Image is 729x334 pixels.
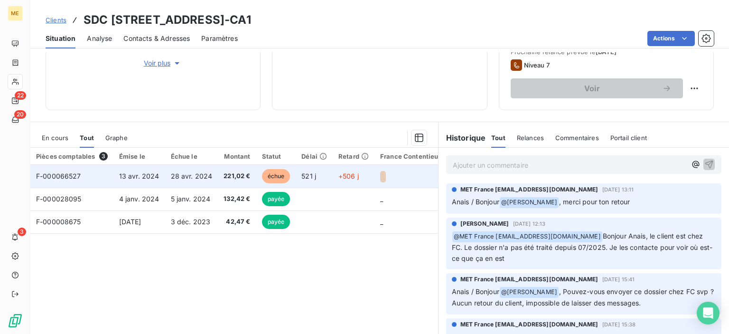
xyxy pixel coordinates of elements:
[610,134,647,142] span: Portail client
[224,172,250,181] span: 221,02 €
[452,287,716,307] span: , Pouvez-vous envoyer ce dossier chez FC svp ? Aucun retour du client, impossible de laisser des ...
[14,110,26,119] span: 20
[99,152,108,161] span: 3
[119,153,159,160] div: Émise le
[452,198,499,206] span: Anais / Bonjour
[87,34,112,43] span: Analyse
[171,195,211,203] span: 5 janv. 2024
[262,192,290,206] span: payée
[80,134,94,142] span: Tout
[36,218,81,226] span: F-000008675
[602,277,635,282] span: [DATE] 15:41
[452,231,602,242] span: @ MET France [EMAIL_ADDRESS][DOMAIN_NAME]
[439,132,486,143] h6: Historique
[452,287,499,296] span: Anais / Bonjour
[452,232,712,262] span: Bonjour Anais, le client est chez FC. Le dossier n'a pas été traité depuis 07/2025. Je les contac...
[500,287,559,298] span: @ [PERSON_NAME]
[171,172,213,180] span: 28 avr. 2024
[201,34,238,43] span: Paramètres
[36,195,82,203] span: F-000028095
[144,58,182,68] span: Voir plus
[511,78,683,98] button: Voir
[301,153,327,160] div: Délai
[84,11,251,29] h3: SDC [STREET_ADDRESS]-CA1
[119,218,141,226] span: [DATE]
[15,91,26,100] span: 22
[301,172,316,180] span: 521 j
[524,61,550,69] span: Niveau 7
[224,153,250,160] div: Montant
[513,221,546,227] span: [DATE] 12:13
[123,34,190,43] span: Contacts & Adresses
[380,153,470,160] div: France Contentieux - cloture
[224,194,250,204] span: 132,42 €
[460,275,598,284] span: MET France [EMAIL_ADDRESS][DOMAIN_NAME]
[559,198,630,206] span: , merci pour ton retour
[105,134,128,142] span: Graphe
[171,153,213,160] div: Échue le
[46,16,66,24] span: Clients
[119,195,159,203] span: 4 janv. 2024
[555,134,599,142] span: Commentaires
[46,15,66,25] a: Clients
[119,172,159,180] span: 13 avr. 2024
[602,187,634,192] span: [DATE] 13:11
[491,134,505,142] span: Tout
[517,134,544,142] span: Relances
[500,197,559,208] span: @ [PERSON_NAME]
[460,185,598,194] span: MET France [EMAIL_ADDRESS][DOMAIN_NAME]
[8,313,23,328] img: Logo LeanPay
[262,153,290,160] div: Statut
[460,320,598,329] span: MET France [EMAIL_ADDRESS][DOMAIN_NAME]
[460,219,509,228] span: [PERSON_NAME]
[224,217,250,227] span: 42,47 €
[36,152,108,161] div: Pièces comptables
[647,31,695,46] button: Actions
[602,322,636,327] span: [DATE] 15:38
[338,172,359,180] span: +506 j
[338,153,369,160] div: Retard
[36,172,81,180] span: F-000066527
[18,228,26,236] span: 3
[171,218,211,226] span: 3 déc. 2023
[46,34,75,43] span: Situation
[8,6,23,21] div: ME
[522,85,662,92] span: Voir
[262,169,290,183] span: échue
[262,215,290,229] span: payée
[380,218,383,226] span: _
[42,134,68,142] span: En cours
[697,302,720,324] div: Open Intercom Messenger
[76,58,249,68] button: Voir plus
[380,195,383,203] span: _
